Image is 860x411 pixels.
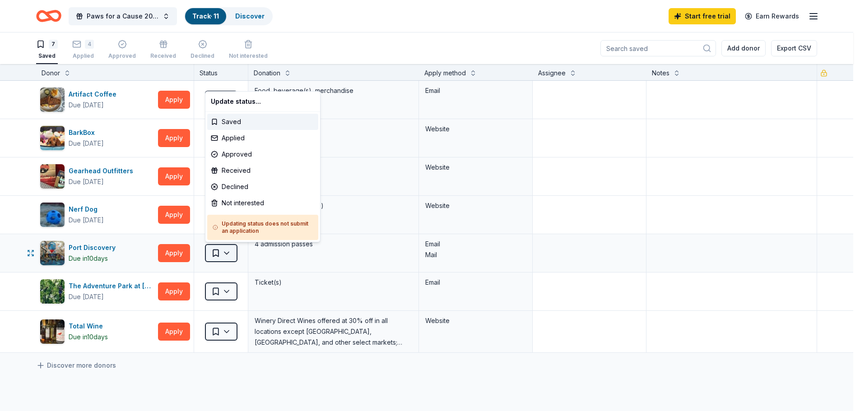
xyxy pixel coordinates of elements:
div: Saved [207,114,318,130]
div: Applied [207,130,318,146]
div: Declined [207,179,318,195]
div: Received [207,162,318,179]
div: Not interested [207,195,318,211]
div: Approved [207,146,318,162]
h5: Updating status does not submit an application [213,220,313,235]
div: Update status... [207,93,318,110]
